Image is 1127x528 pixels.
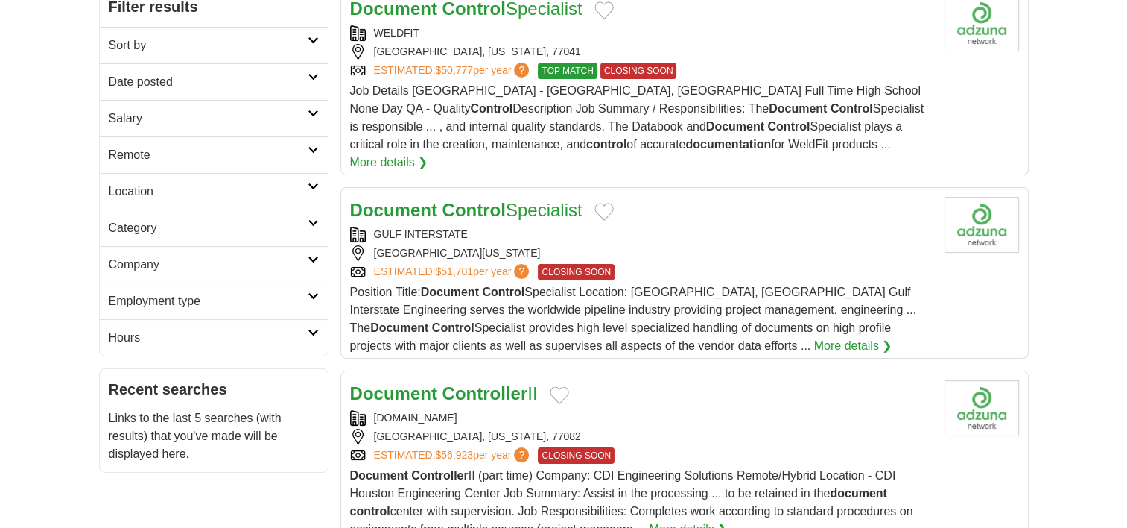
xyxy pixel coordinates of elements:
span: $56,923 [435,449,473,461]
button: Add to favorite jobs [594,1,614,19]
strong: Controller [411,469,468,482]
strong: Control [767,120,810,133]
span: CLOSING SOON [538,447,615,464]
span: CLOSING SOON [600,63,677,79]
a: Document ControllerII [350,383,538,403]
span: Job Details [GEOGRAPHIC_DATA] - [GEOGRAPHIC_DATA], [GEOGRAPHIC_DATA] Full Time High School None D... [350,84,924,151]
a: Company [100,246,328,283]
a: More details ❯ [350,154,428,172]
strong: Document [370,321,428,334]
a: Salary [100,100,328,136]
span: CLOSING SOON [538,264,615,280]
a: Location [100,173,328,210]
a: More details ❯ [814,337,892,355]
a: ESTIMATED:$56,923per year? [374,447,533,464]
strong: Document [350,383,437,403]
img: Company logo [945,197,1019,253]
h2: Recent searches [109,378,319,400]
div: WELDFIT [350,25,933,41]
h2: Date posted [109,73,308,91]
h2: Location [109,183,308,201]
h2: Category [109,219,308,237]
strong: Document [350,469,408,482]
strong: Control [831,102,873,115]
a: ESTIMATED:$51,701per year? [374,264,533,280]
a: ESTIMATED:$50,777per year? [374,63,533,79]
h2: Salary [109,110,308,128]
strong: Document [769,102,827,115]
strong: Document [421,286,479,298]
a: Hours [100,319,328,356]
span: ? [514,264,529,279]
div: [GEOGRAPHIC_DATA], [US_STATE], 77041 [350,44,933,60]
div: [GEOGRAPHIC_DATA], [US_STATE], 77082 [350,429,933,444]
h2: Remote [109,146,308,164]
img: Company logo [945,380,1019,436]
strong: document [830,487,886,500]
strong: control [586,138,626,151]
h2: Employment type [109,292,308,310]
h2: Sort by [109,37,308,54]
strong: Document [350,200,437,220]
a: Employment type [100,283,328,319]
strong: control [350,505,390,518]
div: [DOMAIN_NAME] [350,410,933,426]
h2: Hours [109,329,308,347]
strong: Control [470,102,512,115]
a: Date posted [100,63,328,100]
strong: Control [432,321,474,334]
strong: Document [706,120,764,133]
div: GULF INTERSTATE [350,227,933,242]
p: Links to the last 5 searches (with results) that you've made will be displayed here. [109,409,319,463]
span: TOP MATCH [538,63,597,79]
strong: Control [442,200,506,220]
div: [GEOGRAPHIC_DATA][US_STATE] [350,245,933,261]
a: Category [100,210,328,246]
span: ? [514,447,529,462]
button: Add to favorite jobs [550,386,569,404]
strong: documentation [685,138,771,151]
a: Sort by [100,27,328,63]
strong: Control [482,286,524,298]
span: ? [514,63,529,78]
strong: Controller [442,383,528,403]
a: Remote [100,136,328,173]
a: Document ControlSpecialist [350,200,582,220]
span: $50,777 [435,64,473,76]
button: Add to favorite jobs [594,203,614,221]
span: Position Title: Specialist Location: [GEOGRAPHIC_DATA], [GEOGRAPHIC_DATA] Gulf Interstate Enginee... [350,286,916,352]
h2: Company [109,256,308,274]
span: $51,701 [435,265,473,277]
